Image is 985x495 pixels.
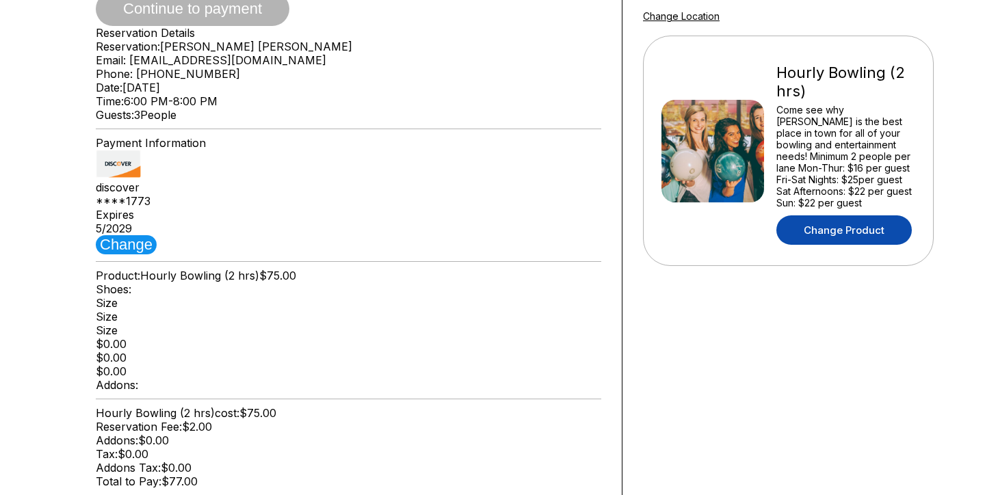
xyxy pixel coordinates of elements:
[96,235,157,254] button: Change
[96,420,182,433] span: Reservation Fee:
[643,10,720,22] a: Change Location
[776,104,915,209] div: Come see why [PERSON_NAME] is the best place in town for all of your bowling and entertainment ne...
[134,108,176,122] span: 3 People
[96,269,140,282] span: Product:
[96,208,601,222] div: Expires
[96,26,601,40] div: Reservation Details
[96,282,131,296] span: Shoes:
[239,406,276,420] span: $75.00
[96,81,122,94] span: Date:
[96,94,124,108] span: Time:
[96,447,118,461] span: Tax:
[776,64,915,101] div: Hourly Bowling (2 hrs)
[661,100,764,202] img: Hourly Bowling (2 hrs)
[161,461,192,474] span: $0.00
[124,94,218,108] span: 6:00 PM - 8:00 PM
[96,474,161,488] span: Total to Pay:
[161,474,198,488] span: $77.00
[138,433,169,447] span: $0.00
[140,269,259,282] span: Hourly Bowling (2 hrs)
[96,222,601,235] div: 5 / 2029
[96,40,160,53] span: Reservation:
[96,406,239,420] span: Hourly Bowling (2 hrs) cost:
[96,180,601,194] div: discover
[96,461,161,474] span: Addons Tax:
[96,310,601,323] div: Size
[96,351,601,364] div: $0.00
[96,433,138,447] span: Addons:
[96,364,601,378] div: $0.00
[96,67,133,81] span: Phone:
[96,323,601,337] div: Size
[96,108,134,122] span: Guests:
[182,420,212,433] span: $2.00
[126,53,326,67] span: [EMAIL_ADDRESS][DOMAIN_NAME]
[118,447,148,461] span: $0.00
[96,337,601,351] div: $0.00
[96,136,601,150] div: Payment Information
[96,296,601,310] div: Size
[776,215,912,245] a: Change Product
[96,53,126,67] span: Email:
[133,67,240,81] span: [PHONE_NUMBER]
[96,378,138,392] span: Addons:
[259,269,296,282] span: $75.00
[160,40,352,53] span: [PERSON_NAME] [PERSON_NAME]
[122,81,160,94] span: [DATE]
[96,150,141,178] img: card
